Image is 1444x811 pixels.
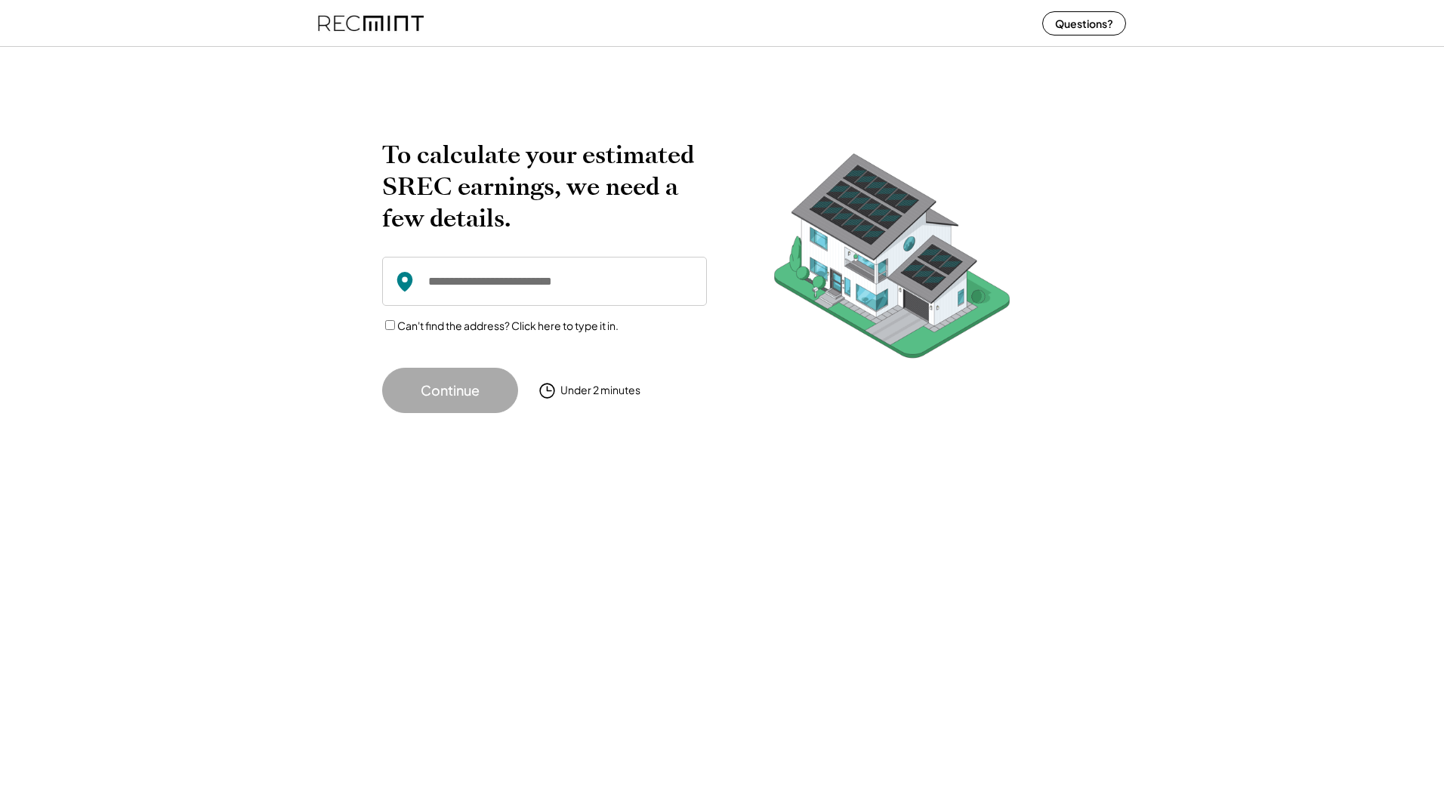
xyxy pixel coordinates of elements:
[318,3,424,43] img: recmint-logotype%403x%20%281%29.jpeg
[1042,11,1126,35] button: Questions?
[382,368,518,413] button: Continue
[397,319,619,332] label: Can't find the address? Click here to type it in.
[382,139,707,234] h2: To calculate your estimated SREC earnings, we need a few details.
[745,139,1039,381] img: RecMintArtboard%207.png
[560,383,640,398] div: Under 2 minutes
